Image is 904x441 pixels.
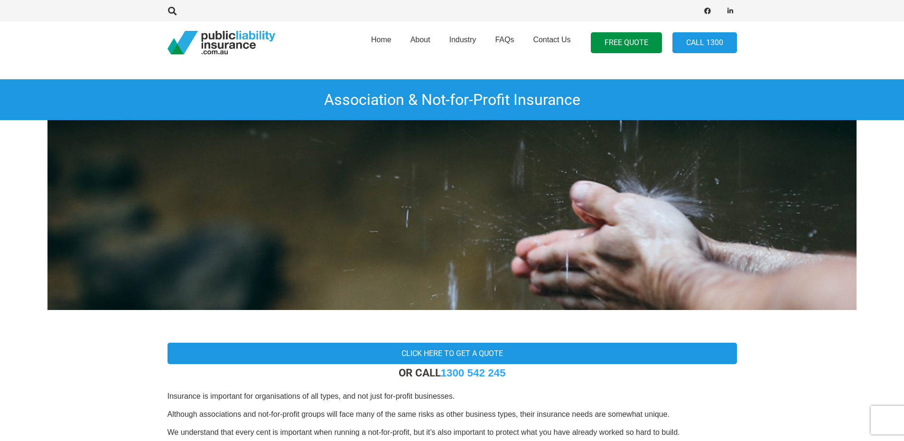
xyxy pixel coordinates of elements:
a: Click Here To Get a Quote [168,343,737,364]
a: Search [163,7,182,15]
p: Insurance is important for organisations of all types, and not just for-profit businesses. [168,391,737,402]
a: Call 1300 [672,32,737,54]
a: FREE QUOTE [591,32,662,54]
a: Contact Us [523,19,580,67]
p: We understand that every cent is important when running a not-for-profit, but it’s also important... [168,427,737,438]
a: 1300 542 245 [441,367,506,379]
span: Industry [449,36,476,44]
a: Industry [439,19,485,67]
a: LinkedIn [724,4,737,18]
a: FAQs [485,19,523,67]
a: pli_logotransparent [168,31,275,55]
span: FAQs [495,36,514,44]
span: Home [371,36,391,44]
a: Home [362,19,401,67]
img: Not-for-Profit Insurance [47,120,857,310]
span: About [410,36,430,44]
a: Facebook [701,4,714,18]
a: About [401,19,440,67]
span: Contact Us [533,36,570,44]
p: Although associations and not-for-profit groups will face many of the same risks as other busines... [168,409,737,420]
strong: OR CALL [399,366,506,379]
